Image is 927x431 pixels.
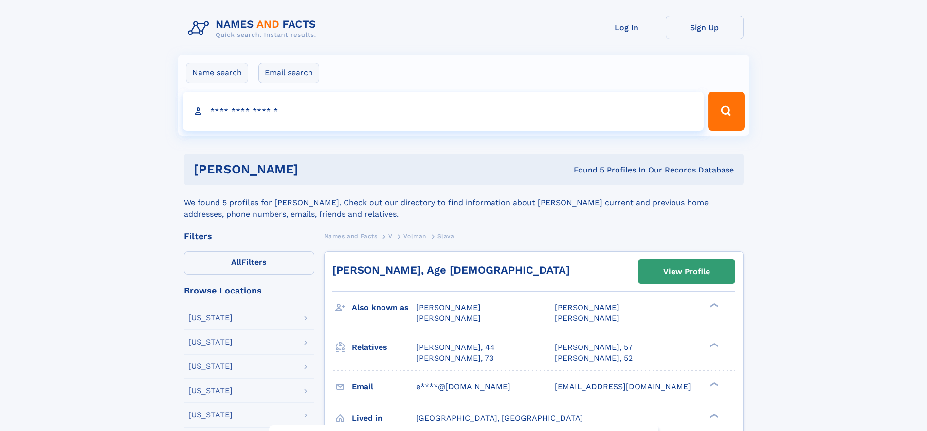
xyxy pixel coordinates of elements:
div: [US_STATE] [188,362,233,370]
span: [PERSON_NAME] [555,313,619,323]
div: Browse Locations [184,286,314,295]
span: Slava [437,233,454,240]
div: [US_STATE] [188,387,233,395]
div: Filters [184,232,314,241]
h3: Email [352,379,416,395]
a: Volman [403,230,426,242]
button: Search Button [708,92,744,131]
span: [EMAIL_ADDRESS][DOMAIN_NAME] [555,382,691,391]
div: [US_STATE] [188,411,233,419]
a: [PERSON_NAME], 52 [555,353,633,363]
span: [PERSON_NAME] [416,303,481,312]
a: Sign Up [666,16,744,39]
div: ❯ [708,342,719,348]
label: Filters [184,251,314,275]
span: All [231,258,241,267]
h3: Relatives [352,339,416,356]
a: V [388,230,393,242]
a: [PERSON_NAME], 44 [416,342,495,353]
a: Log In [588,16,666,39]
a: [PERSON_NAME], 57 [555,342,633,353]
a: Names and Facts [324,230,378,242]
div: We found 5 profiles for [PERSON_NAME]. Check out our directory to find information about [PERSON_... [184,185,744,220]
div: [US_STATE] [188,314,233,322]
span: [PERSON_NAME] [416,313,481,323]
span: [PERSON_NAME] [555,303,619,312]
span: Volman [403,233,426,240]
h3: Lived in [352,410,416,427]
h1: [PERSON_NAME] [194,163,436,175]
div: ❯ [708,381,719,387]
span: V [388,233,393,240]
div: View Profile [663,260,710,283]
div: [US_STATE] [188,338,233,346]
h3: Also known as [352,299,416,316]
div: Found 5 Profiles In Our Records Database [436,165,734,175]
img: Logo Names and Facts [184,16,324,42]
label: Name search [186,63,248,83]
span: [GEOGRAPHIC_DATA], [GEOGRAPHIC_DATA] [416,414,583,423]
input: search input [183,92,704,131]
a: View Profile [638,260,735,283]
label: Email search [258,63,319,83]
a: [PERSON_NAME], 73 [416,353,493,363]
div: ❯ [708,302,719,309]
div: ❯ [708,413,719,419]
a: [PERSON_NAME], Age [DEMOGRAPHIC_DATA] [332,264,570,276]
